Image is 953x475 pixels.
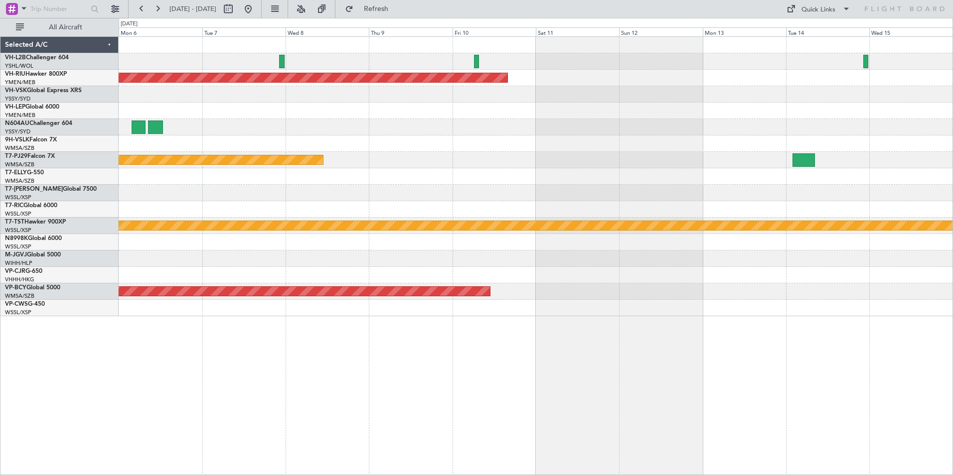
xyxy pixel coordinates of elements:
[5,153,27,159] span: T7-PJ29
[5,301,45,307] a: VP-CWSG-450
[5,144,34,152] a: WMSA/SZB
[5,219,24,225] span: T7-TST
[5,71,25,77] span: VH-RIU
[5,243,31,250] a: WSSL/XSP
[619,27,702,36] div: Sun 12
[5,285,60,291] a: VP-BCYGlobal 5000
[5,203,57,209] a: T7-RICGlobal 6000
[5,203,23,209] span: T7-RIC
[5,79,35,86] a: YMEN/MEB
[5,268,25,274] span: VP-CJR
[5,259,32,267] a: WIHH/HLP
[11,19,108,35] button: All Aircraft
[5,177,34,185] a: WMSA/SZB
[5,309,31,316] a: WSSL/XSP
[5,104,25,110] span: VH-LEP
[5,285,26,291] span: VP-BCY
[5,88,82,94] a: VH-VSKGlobal Express XRS
[169,4,216,13] span: [DATE] - [DATE]
[5,120,72,126] a: N604AUChallenger 604
[5,186,63,192] span: T7-[PERSON_NAME]
[286,27,369,36] div: Wed 8
[202,27,286,36] div: Tue 7
[5,55,69,61] a: VH-L2BChallenger 604
[5,104,59,110] a: VH-LEPGlobal 6000
[30,1,88,16] input: Trip Number
[340,1,400,17] button: Refresh
[536,27,619,36] div: Sat 11
[5,227,31,234] a: WSSL/XSP
[453,27,536,36] div: Fri 10
[5,161,34,168] a: WMSA/SZB
[5,62,33,70] a: YSHL/WOL
[782,1,855,17] button: Quick Links
[5,268,42,274] a: VP-CJRG-650
[5,186,97,192] a: T7-[PERSON_NAME]Global 7500
[5,170,44,176] a: T7-ELLYG-550
[786,27,869,36] div: Tue 14
[5,137,57,143] a: 9H-VSLKFalcon 7X
[5,95,30,103] a: YSSY/SYD
[119,27,202,36] div: Mon 6
[5,137,29,143] span: 9H-VSLK
[801,5,835,15] div: Quick Links
[869,27,953,36] div: Wed 15
[26,24,105,31] span: All Aircraft
[5,236,62,241] a: N8998KGlobal 6000
[5,71,67,77] a: VH-RIUHawker 800XP
[5,194,31,201] a: WSSL/XSP
[5,88,27,94] span: VH-VSK
[5,252,61,258] a: M-JGVJGlobal 5000
[5,153,55,159] a: T7-PJ29Falcon 7X
[5,236,28,241] span: N8998K
[5,128,30,135] a: YSSY/SYD
[5,276,34,283] a: VHHH/HKG
[5,55,26,61] span: VH-L2B
[703,27,786,36] div: Mon 13
[121,20,138,28] div: [DATE]
[5,170,27,176] span: T7-ELLY
[355,5,397,12] span: Refresh
[5,210,31,218] a: WSSL/XSP
[5,301,28,307] span: VP-CWS
[5,120,29,126] span: N604AU
[5,112,35,119] a: YMEN/MEB
[5,252,27,258] span: M-JGVJ
[5,219,66,225] a: T7-TSTHawker 900XP
[369,27,452,36] div: Thu 9
[5,292,34,300] a: WMSA/SZB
